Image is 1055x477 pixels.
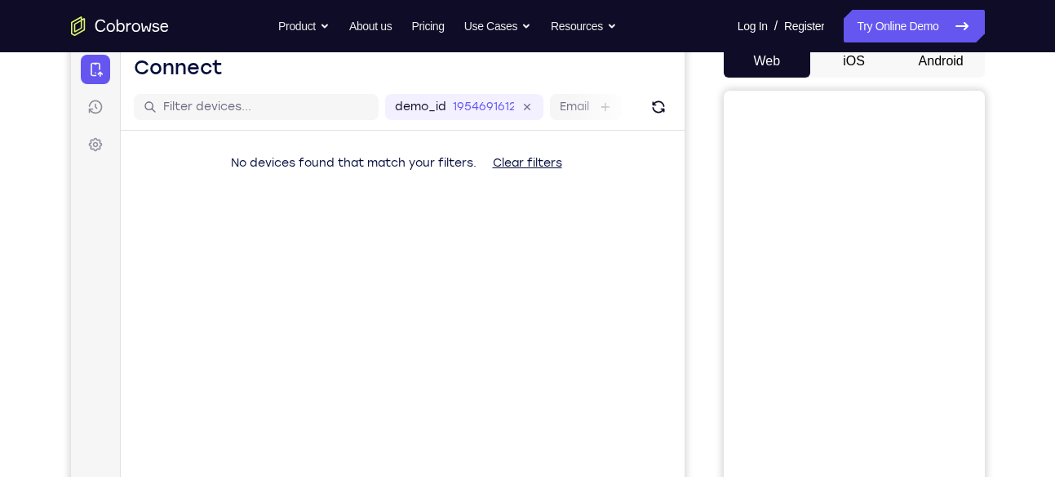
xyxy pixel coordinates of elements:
button: Resources [551,10,617,42]
button: iOS [810,45,898,78]
a: Pricing [411,10,444,42]
a: Log In [738,10,768,42]
input: Filter devices... [92,54,298,70]
a: Try Online Demo [844,10,984,42]
a: About us [349,10,392,42]
a: Register [784,10,824,42]
button: Clear filters [409,102,504,135]
label: demo_id [324,54,375,70]
label: Email [489,54,518,70]
button: Product [278,10,330,42]
span: / [774,16,778,36]
button: Use Cases [464,10,531,42]
button: Refresh [574,49,601,75]
button: Android [898,45,985,78]
button: Web [724,45,811,78]
a: Go to the home page [71,16,169,36]
span: No devices found that match your filters. [160,111,406,125]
